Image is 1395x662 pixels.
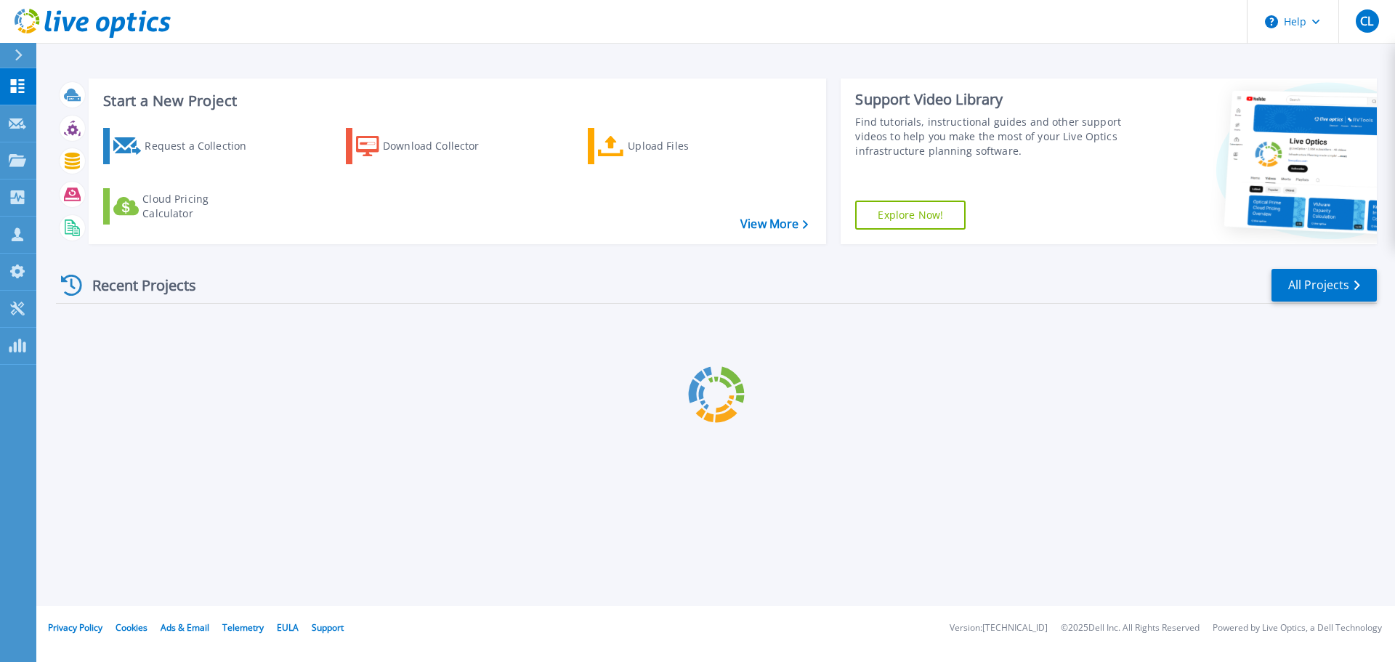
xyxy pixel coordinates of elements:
div: Download Collector [383,132,499,161]
a: Download Collector [346,128,508,164]
a: View More [740,217,808,231]
a: Upload Files [588,128,750,164]
a: Cookies [116,621,147,634]
li: Powered by Live Optics, a Dell Technology [1213,623,1382,633]
li: © 2025 Dell Inc. All Rights Reserved [1061,623,1200,633]
a: Support [312,621,344,634]
div: Request a Collection [145,132,261,161]
h3: Start a New Project [103,93,808,109]
a: Request a Collection [103,128,265,164]
div: Recent Projects [56,267,216,303]
a: Cloud Pricing Calculator [103,188,265,225]
li: Version: [TECHNICAL_ID] [950,623,1048,633]
a: Telemetry [222,621,264,634]
div: Support Video Library [855,90,1128,109]
div: Cloud Pricing Calculator [142,192,259,221]
a: EULA [277,621,299,634]
div: Find tutorials, instructional guides and other support videos to help you make the most of your L... [855,115,1128,158]
a: Privacy Policy [48,621,102,634]
span: CL [1360,15,1373,27]
a: Ads & Email [161,621,209,634]
a: Explore Now! [855,201,966,230]
a: All Projects [1271,269,1377,302]
div: Upload Files [628,132,744,161]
